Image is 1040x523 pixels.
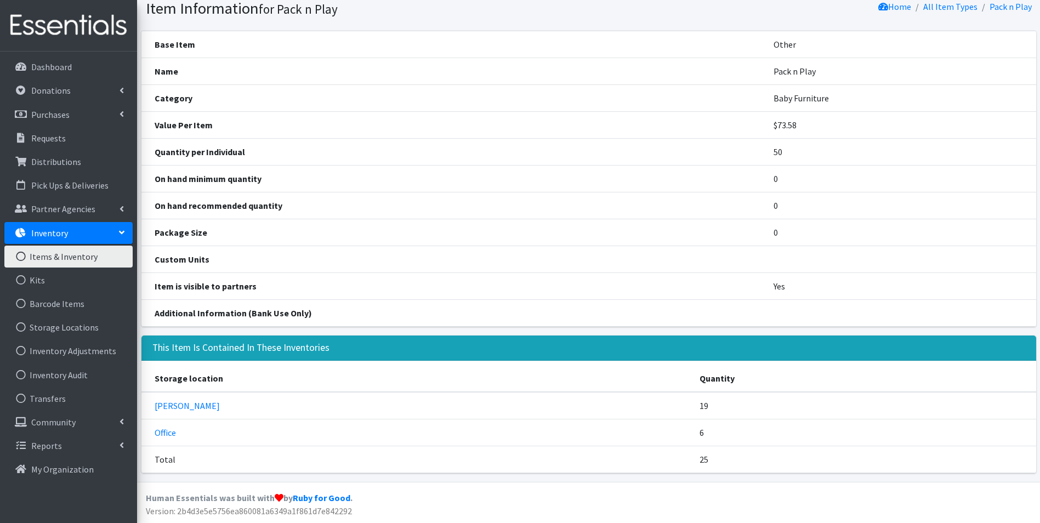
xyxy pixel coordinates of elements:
[31,61,72,72] p: Dashboard
[693,365,1036,392] th: Quantity
[141,138,761,165] th: Quantity per Individual
[141,272,761,299] th: Item is visible to partners
[4,340,133,362] a: Inventory Adjustments
[141,111,761,138] th: Value Per Item
[146,505,352,516] span: Version: 2b4d3e5e5756ea860081a6349a1f861d7e842292
[141,219,761,246] th: Package Size
[760,165,1036,192] td: 0
[4,127,133,149] a: Requests
[141,365,694,392] th: Storage location
[141,84,761,111] th: Category
[4,151,133,173] a: Distributions
[760,31,1036,58] td: Other
[4,246,133,268] a: Items & Inventory
[4,411,133,433] a: Community
[760,192,1036,219] td: 0
[4,435,133,457] a: Reports
[141,58,761,84] th: Name
[4,198,133,220] a: Partner Agencies
[152,342,329,354] h2: This Item Is Contained In These Inventories
[4,104,133,126] a: Purchases
[31,156,81,167] p: Distributions
[155,400,220,411] a: [PERSON_NAME]
[141,192,761,219] th: On hand recommended quantity
[259,1,338,17] small: for Pack n Play
[31,417,76,428] p: Community
[4,316,133,338] a: Storage Locations
[4,7,133,44] img: HumanEssentials
[760,138,1036,165] td: 50
[4,293,133,315] a: Barcode Items
[693,446,1036,473] td: 25
[31,109,70,120] p: Purchases
[4,79,133,101] a: Donations
[4,364,133,386] a: Inventory Audit
[923,1,978,12] a: All Item Types
[4,458,133,480] a: My Organization
[990,1,1032,12] a: Pack n Play
[760,58,1036,84] td: Pack n Play
[141,246,761,272] th: Custom Units
[155,427,176,438] a: Office
[31,464,94,475] p: My Organization
[141,299,761,326] th: Additional Information (Bank Use Only)
[146,492,353,503] strong: Human Essentials was built with by .
[760,111,1036,138] td: $73.58
[4,222,133,244] a: Inventory
[31,180,109,191] p: Pick Ups & Deliveries
[141,446,694,473] td: Total
[31,228,68,238] p: Inventory
[31,133,66,144] p: Requests
[293,492,350,503] a: Ruby for Good
[4,269,133,291] a: Kits
[31,203,95,214] p: Partner Agencies
[760,84,1036,111] td: Baby Furniture
[878,1,911,12] a: Home
[31,440,62,451] p: Reports
[693,419,1036,446] td: 6
[760,272,1036,299] td: Yes
[4,56,133,78] a: Dashboard
[141,165,761,192] th: On hand minimum quantity
[693,392,1036,419] td: 19
[4,388,133,410] a: Transfers
[31,85,71,96] p: Donations
[760,219,1036,246] td: 0
[4,174,133,196] a: Pick Ups & Deliveries
[141,31,761,58] th: Base Item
